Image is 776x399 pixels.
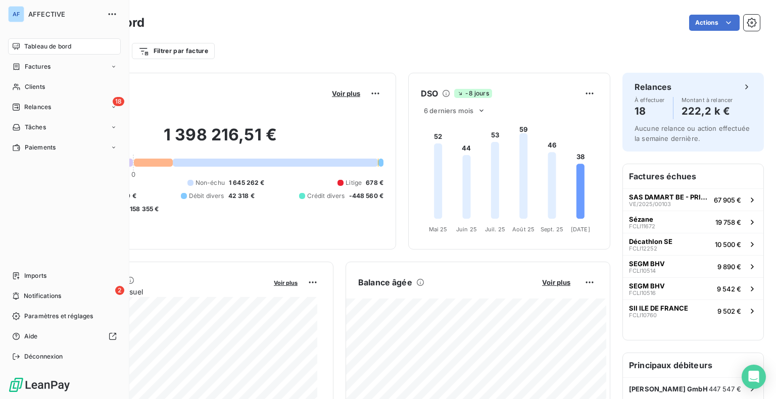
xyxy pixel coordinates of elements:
span: Paiements [25,143,56,152]
span: 18 [113,97,124,106]
span: SEGM BHV [629,260,665,268]
h4: 222,2 k € [682,103,733,119]
tspan: Juin 25 [456,226,477,233]
tspan: Sept. 25 [541,226,563,233]
button: Voir plus [329,89,363,98]
button: SAS DAMART BE - PRIMATISVE/2025/0010367 905 € [623,188,763,211]
span: Chiffre d'affaires mensuel [57,286,267,297]
button: SEGM BHVFCLI105169 542 € [623,277,763,300]
button: SEGM BHVFCLI105149 890 € [623,255,763,277]
span: 6 derniers mois [424,107,473,115]
span: 19 758 € [715,218,741,226]
button: Voir plus [539,278,573,287]
span: 1 645 262 € [229,178,265,187]
span: Clients [25,82,45,91]
span: Non-échu [196,178,225,187]
h6: Balance âgée [358,276,412,288]
span: Décathlon SE [629,237,672,245]
button: SII ILE DE FRANCEFCLI107609 502 € [623,300,763,322]
span: -158 355 € [127,205,159,214]
span: Litige [346,178,362,187]
span: -8 jours [454,89,492,98]
span: Montant à relancer [682,97,733,103]
a: Aide [8,328,121,344]
span: SEGM BHV [629,282,665,290]
h4: 18 [635,103,665,119]
span: 10 500 € [715,240,741,248]
span: Voir plus [274,279,298,286]
span: FCLI10516 [629,290,656,296]
div: Open Intercom Messenger [742,365,766,389]
span: Aucune relance ou action effectuée la semaine dernière. [635,124,750,142]
span: Voir plus [332,89,360,97]
span: Tableau de bord [24,42,71,51]
span: Notifications [24,291,61,301]
h6: Principaux débiteurs [623,353,763,377]
button: Décathlon SEFCLI1225210 500 € [623,233,763,255]
tspan: [DATE] [571,226,590,233]
span: FCLI12252 [629,245,657,252]
span: Sézane [629,215,653,223]
span: 0 [131,170,135,178]
button: Voir plus [271,278,301,287]
span: Voir plus [542,278,570,286]
h6: Factures échues [623,164,763,188]
span: SII ILE DE FRANCE [629,304,688,312]
span: 447 547 € [709,385,741,393]
span: AFFECTIVE [28,10,101,18]
span: FCLI11672 [629,223,655,229]
tspan: Juil. 25 [485,226,505,233]
span: Relances [24,103,51,112]
span: Paramètres et réglages [24,312,93,321]
span: 678 € [366,178,383,187]
span: VE/2025/00103 [629,201,671,207]
span: Déconnexion [24,352,63,361]
img: Logo LeanPay [8,377,71,393]
span: 2 [115,286,124,295]
span: 9 502 € [717,307,741,315]
span: FCLI10760 [629,312,657,318]
span: SAS DAMART BE - PRIMATIS [629,193,710,201]
span: Crédit divers [307,191,345,201]
button: Actions [689,15,740,31]
tspan: Mai 25 [429,226,448,233]
span: 9 542 € [717,285,741,293]
span: 42 318 € [228,191,255,201]
span: -448 560 € [349,191,384,201]
span: À effectuer [635,97,665,103]
span: Débit divers [189,191,224,201]
span: [PERSON_NAME] GmbH [629,385,708,393]
button: Filtrer par facture [132,43,215,59]
span: Factures [25,62,51,71]
h2: 1 398 216,51 € [57,125,383,155]
span: Imports [24,271,46,280]
span: 67 905 € [714,196,741,204]
h6: Relances [635,81,671,93]
span: Tâches [25,123,46,132]
h6: DSO [421,87,438,99]
span: Aide [24,332,38,341]
span: FCLI10514 [629,268,656,274]
button: SézaneFCLI1167219 758 € [623,211,763,233]
div: AF [8,6,24,22]
tspan: Août 25 [512,226,535,233]
span: 9 890 € [717,263,741,271]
